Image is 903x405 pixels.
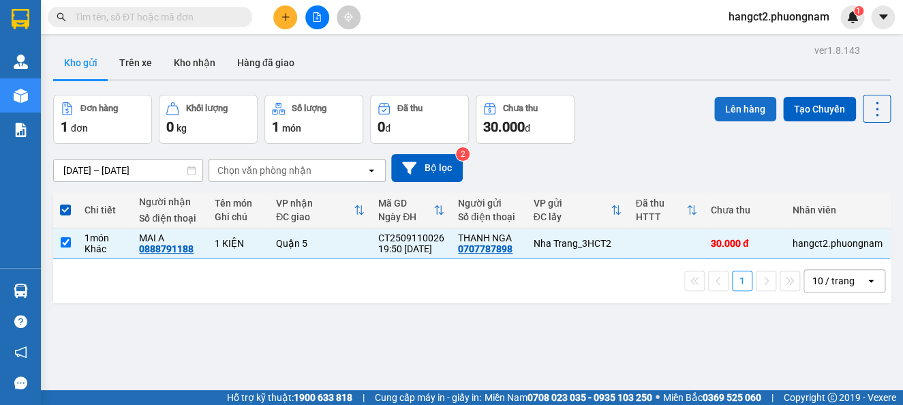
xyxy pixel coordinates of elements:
[71,123,88,134] span: đơn
[703,392,761,403] strong: 0369 525 060
[14,89,28,103] img: warehouse-icon
[533,238,622,249] div: Nha Trang_3HCT2
[877,11,889,23] span: caret-down
[483,119,525,135] span: 30.000
[312,12,322,22] span: file-add
[812,274,855,288] div: 10 / trang
[273,5,297,29] button: plus
[628,192,703,228] th: Toggle SortBy
[458,232,519,243] div: THANH NGA
[85,243,125,254] div: Khác
[458,198,519,209] div: Người gửi
[53,95,152,144] button: Đơn hàng1đơn
[282,123,301,134] span: món
[366,165,377,176] svg: open
[458,243,512,254] div: 0707787898
[385,123,391,134] span: đ
[718,8,840,25] span: hangct2.phuongnam
[476,95,575,144] button: Chưa thu30.000đ
[370,95,469,144] button: Đã thu0đ
[139,196,200,207] div: Người nhận
[53,46,108,79] button: Kho gửi
[215,198,263,209] div: Tên món
[456,147,470,161] sup: 2
[363,390,365,405] span: |
[793,238,883,249] div: hangct2.phuongnam
[635,198,686,209] div: Đã thu
[378,119,385,135] span: 0
[163,46,226,79] button: Kho nhận
[292,104,326,113] div: Số lượng
[375,390,481,405] span: Cung cấp máy in - giấy in:
[711,238,779,249] div: 30.000 đ
[771,390,774,405] span: |
[533,211,611,222] div: ĐC lấy
[503,104,538,113] div: Chưa thu
[12,9,29,29] img: logo-vxr
[57,12,66,22] span: search
[526,192,628,228] th: Toggle SortBy
[343,12,353,22] span: aim
[378,211,433,222] div: Ngày ĐH
[783,97,856,121] button: Tạo Chuyến
[186,104,228,113] div: Khối lượng
[714,97,776,121] button: Lên hàng
[227,390,352,405] span: Hỗ trợ kỹ thuật:
[378,232,444,243] div: CT2509110026
[177,123,187,134] span: kg
[635,211,686,222] div: HTTT
[85,232,125,243] div: 1 món
[226,46,305,79] button: Hàng đã giao
[85,205,125,215] div: Chi tiết
[814,43,860,58] div: ver 1.8.143
[75,10,236,25] input: Tìm tên, số ĐT hoặc mã đơn
[139,213,200,224] div: Số điện thoại
[871,5,895,29] button: caret-down
[663,390,761,405] span: Miền Bắc
[139,243,194,254] div: 0888791188
[525,123,530,134] span: đ
[166,119,174,135] span: 0
[305,5,329,29] button: file-add
[272,119,279,135] span: 1
[711,205,779,215] div: Chưa thu
[276,198,354,209] div: VP nhận
[159,95,258,144] button: Khối lượng0kg
[217,164,311,177] div: Chọn văn phòng nhận
[378,243,444,254] div: 19:50 [DATE]
[391,154,463,182] button: Bộ lọc
[14,284,28,298] img: warehouse-icon
[269,192,371,228] th: Toggle SortBy
[856,6,861,16] span: 1
[14,55,28,69] img: warehouse-icon
[14,346,27,359] span: notification
[793,205,883,215] div: Nhân viên
[397,104,423,113] div: Đã thu
[294,392,352,403] strong: 1900 633 818
[215,211,263,222] div: Ghi chú
[337,5,361,29] button: aim
[281,12,290,22] span: plus
[14,123,28,137] img: solution-icon
[215,238,263,249] div: 1 KIỆN
[378,198,433,209] div: Mã GD
[732,271,752,291] button: 1
[61,119,68,135] span: 1
[485,390,652,405] span: Miền Nam
[108,46,163,79] button: Trên xe
[854,6,863,16] sup: 1
[14,376,27,389] span: message
[458,211,519,222] div: Số điện thoại
[371,192,451,228] th: Toggle SortBy
[276,211,354,222] div: ĐC giao
[54,160,202,181] input: Select a date range.
[14,315,27,328] span: question-circle
[80,104,118,113] div: Đơn hàng
[527,392,652,403] strong: 0708 023 035 - 0935 103 250
[846,11,859,23] img: icon-new-feature
[866,275,876,286] svg: open
[827,393,837,402] span: copyright
[656,395,660,400] span: ⚪️
[264,95,363,144] button: Số lượng1món
[533,198,611,209] div: VP gửi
